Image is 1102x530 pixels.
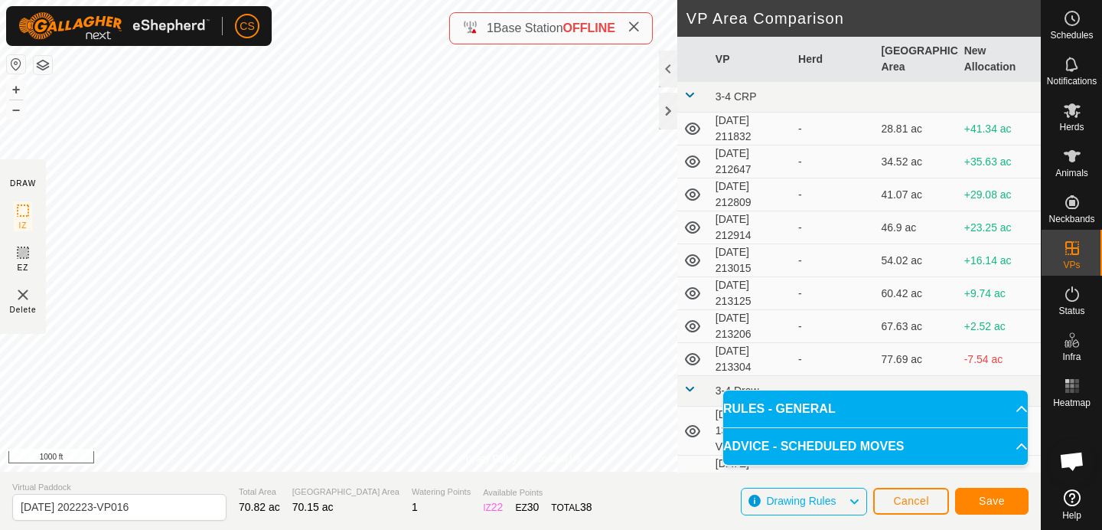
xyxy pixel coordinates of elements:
[12,481,227,494] span: Virtual Paddock
[875,113,957,146] td: 28.81 ac
[798,121,869,137] div: -
[798,319,869,335] div: -
[19,220,28,231] span: IZ
[958,244,1041,277] td: +16.14 ac
[798,154,869,170] div: -
[18,262,29,273] span: EZ
[527,501,540,513] span: 30
[958,37,1041,82] th: New Allocation
[709,113,792,146] td: [DATE] 211832
[798,253,869,269] div: -
[709,343,792,376] td: [DATE] 213304
[709,211,792,244] td: [DATE] 212914
[1055,168,1088,178] span: Animals
[515,499,539,515] div: EZ
[10,178,36,189] div: DRAW
[483,486,592,499] span: Available Points
[1062,352,1081,362] span: Infra
[239,486,280,499] span: Total Area
[875,277,957,310] td: 60.42 ac
[766,495,836,507] span: Drawing Rules
[1063,260,1080,270] span: VPs
[875,178,957,211] td: 41.07 ac
[709,310,792,343] td: [DATE] 213206
[723,391,1028,427] p-accordion-header: RULES - GENERAL
[875,310,957,343] td: 67.63 ac
[875,244,957,277] td: 54.02 ac
[18,12,210,40] img: Gallagher Logo
[958,310,1041,343] td: +2.52 ac
[34,56,52,74] button: Map Layers
[709,146,792,178] td: [DATE] 212647
[487,21,494,34] span: 1
[958,211,1041,244] td: +23.25 ac
[483,499,503,515] div: IZ
[240,18,254,34] span: CS
[709,37,792,82] th: VP
[875,37,957,82] th: [GEOGRAPHIC_DATA] Area
[875,146,957,178] td: 34.52 ac
[875,343,957,376] td: 77.69 ac
[494,21,563,34] span: Base Station
[1047,77,1097,86] span: Notifications
[723,400,836,418] span: RULES - GENERAL
[412,501,418,513] span: 1
[1059,123,1084,132] span: Herds
[1053,398,1091,407] span: Heatmap
[798,472,869,488] div: -
[7,100,25,119] button: –
[709,456,792,505] td: [DATE] 133614-VP002
[1058,306,1084,316] span: Status
[580,501,592,513] span: 38
[563,21,615,34] span: OFFLINE
[875,211,957,244] td: 46.9 ac
[7,55,25,74] button: Reset Map
[958,113,1041,146] td: +41.34 ac
[709,244,792,277] td: [DATE] 213015
[958,178,1041,211] td: +29.08 ac
[716,90,757,103] span: 3-4 CRP
[958,277,1041,310] td: +9.74 ac
[7,80,25,99] button: +
[14,286,32,304] img: VP
[709,407,792,456] td: [DATE] 133614-VP001
[723,437,904,456] span: ADVICE - SCHEDULED MOVES
[958,146,1041,178] td: +35.63 ac
[873,488,949,515] button: Cancel
[292,486,399,499] span: [GEOGRAPHIC_DATA] Area
[1050,31,1093,40] span: Schedules
[798,187,869,203] div: -
[491,501,504,513] span: 22
[686,9,1041,28] h2: VP Area Comparison
[798,352,869,368] div: -
[798,286,869,302] div: -
[1042,483,1102,526] a: Help
[798,220,869,236] div: -
[1048,214,1094,224] span: Neckbands
[412,486,471,499] span: Watering Points
[723,428,1028,465] p-accordion-header: ADVICE - SCHEDULED MOVES
[958,343,1041,376] td: -7.54 ac
[716,384,759,397] span: 3-4 Draw
[239,501,280,513] span: 70.82 ac
[955,488,1029,515] button: Save
[10,304,37,316] span: Delete
[536,452,581,466] a: Contact Us
[979,495,1005,507] span: Save
[709,277,792,310] td: [DATE] 213125
[709,178,792,211] td: [DATE] 212809
[551,499,592,515] div: TOTAL
[893,495,929,507] span: Cancel
[792,37,875,82] th: Herd
[460,452,517,466] a: Privacy Policy
[1062,511,1081,520] span: Help
[1049,438,1095,484] div: Open chat
[292,501,334,513] span: 70.15 ac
